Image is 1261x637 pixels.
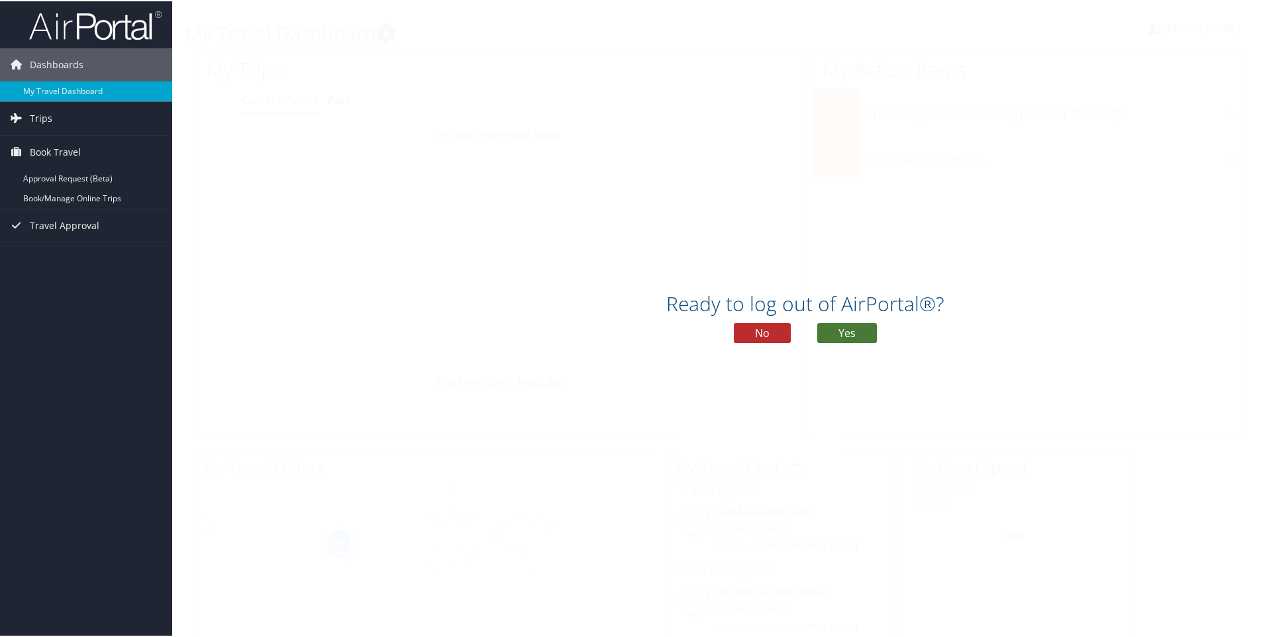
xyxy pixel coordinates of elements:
[30,134,81,168] span: Book Travel
[30,101,52,134] span: Trips
[734,322,791,342] button: No
[30,208,99,241] span: Travel Approval
[30,47,83,80] span: Dashboards
[817,322,877,342] button: Yes
[29,9,162,40] img: airportal-logo.png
